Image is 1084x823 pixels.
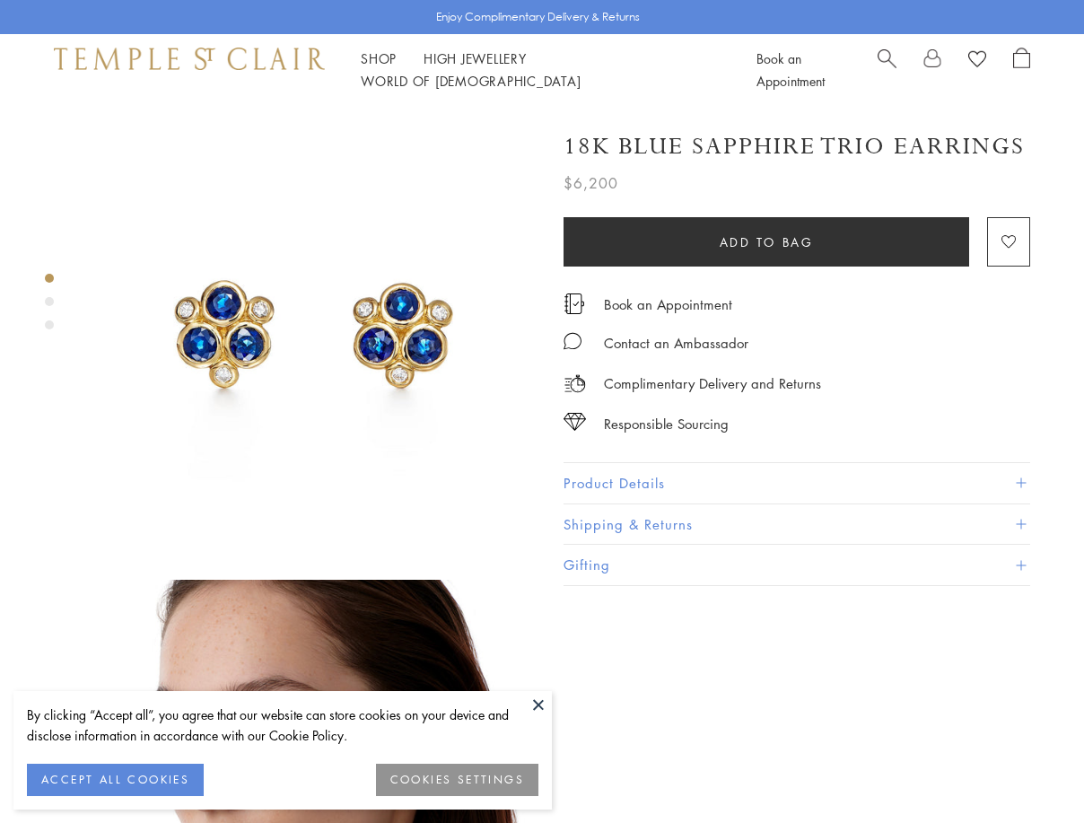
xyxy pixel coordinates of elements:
p: Enjoy Complimentary Delivery & Returns [436,8,640,26]
a: ShopShop [361,49,397,67]
h1: 18K Blue Sapphire Trio Earrings [564,131,1025,162]
button: Shipping & Returns [564,504,1030,545]
a: World of [DEMOGRAPHIC_DATA]World of [DEMOGRAPHIC_DATA] [361,72,581,90]
p: Complimentary Delivery and Returns [604,372,821,395]
button: ACCEPT ALL COOKIES [27,764,204,796]
img: MessageIcon-01_2.svg [564,332,581,350]
a: Book an Appointment [604,294,732,314]
iframe: Gorgias live chat messenger [994,739,1066,805]
a: Open Shopping Bag [1013,48,1030,92]
div: By clicking “Accept all”, you agree that our website can store cookies on your device and disclos... [27,705,538,746]
div: Contact an Ambassador [604,332,748,355]
a: Search [878,48,896,92]
nav: Main navigation [361,48,716,92]
img: icon_sourcing.svg [564,413,586,431]
button: Product Details [564,463,1030,503]
img: icon_appointment.svg [564,293,585,314]
img: Temple St. Clair [54,48,325,69]
a: High JewelleryHigh Jewellery [424,49,527,67]
div: Responsible Sourcing [604,413,729,435]
span: Add to bag [720,232,814,252]
div: Product gallery navigation [45,269,54,344]
button: Gifting [564,545,1030,585]
span: $6,200 [564,171,618,195]
img: icon_delivery.svg [564,372,586,395]
button: Add to bag [564,217,969,267]
a: Book an Appointment [756,49,825,90]
img: 18K Blue Sapphire Trio Earrings [90,106,537,553]
button: COOKIES SETTINGS [376,764,538,796]
a: View Wishlist [968,48,986,74]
